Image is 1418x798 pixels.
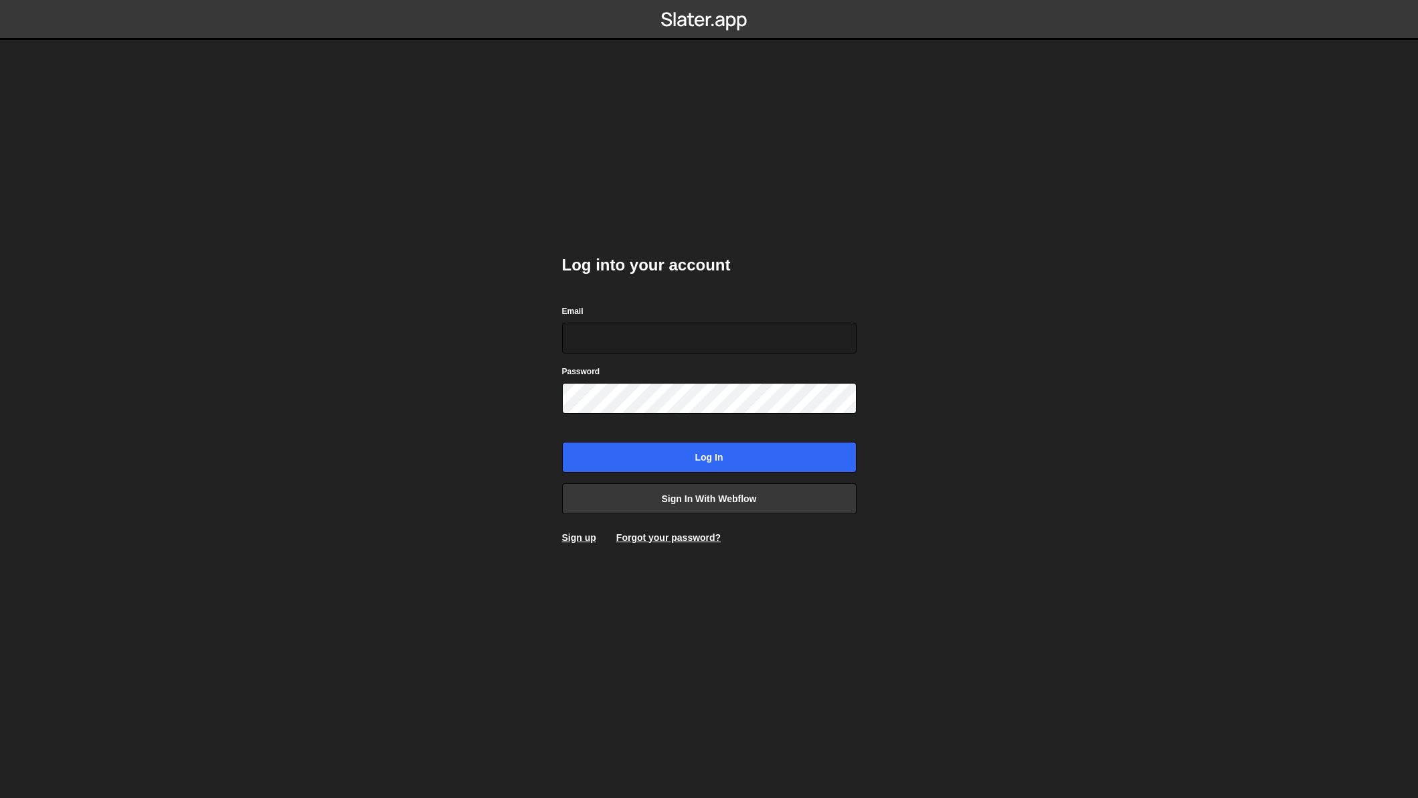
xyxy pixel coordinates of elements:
label: Password [562,365,600,378]
a: Forgot your password? [616,532,721,543]
label: Email [562,305,584,318]
h2: Log into your account [562,254,857,276]
a: Sign up [562,532,596,543]
input: Log in [562,442,857,473]
a: Sign in with Webflow [562,483,857,514]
